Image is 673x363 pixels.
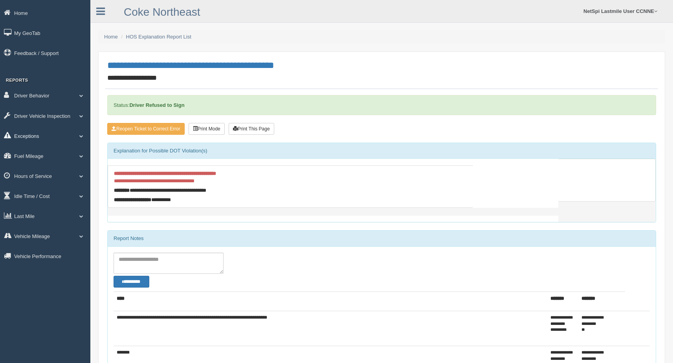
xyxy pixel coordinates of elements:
[126,34,191,40] a: HOS Explanation Report List
[104,34,118,40] a: Home
[107,95,656,115] div: Status:
[124,6,200,18] a: Coke Northeast
[107,123,185,135] button: Reopen Ticket
[114,276,149,288] button: Change Filter Options
[108,231,656,246] div: Report Notes
[129,102,184,108] strong: Driver Refused to Sign
[108,143,656,159] div: Explanation for Possible DOT Violation(s)
[189,123,225,135] button: Print Mode
[229,123,274,135] button: Print This Page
